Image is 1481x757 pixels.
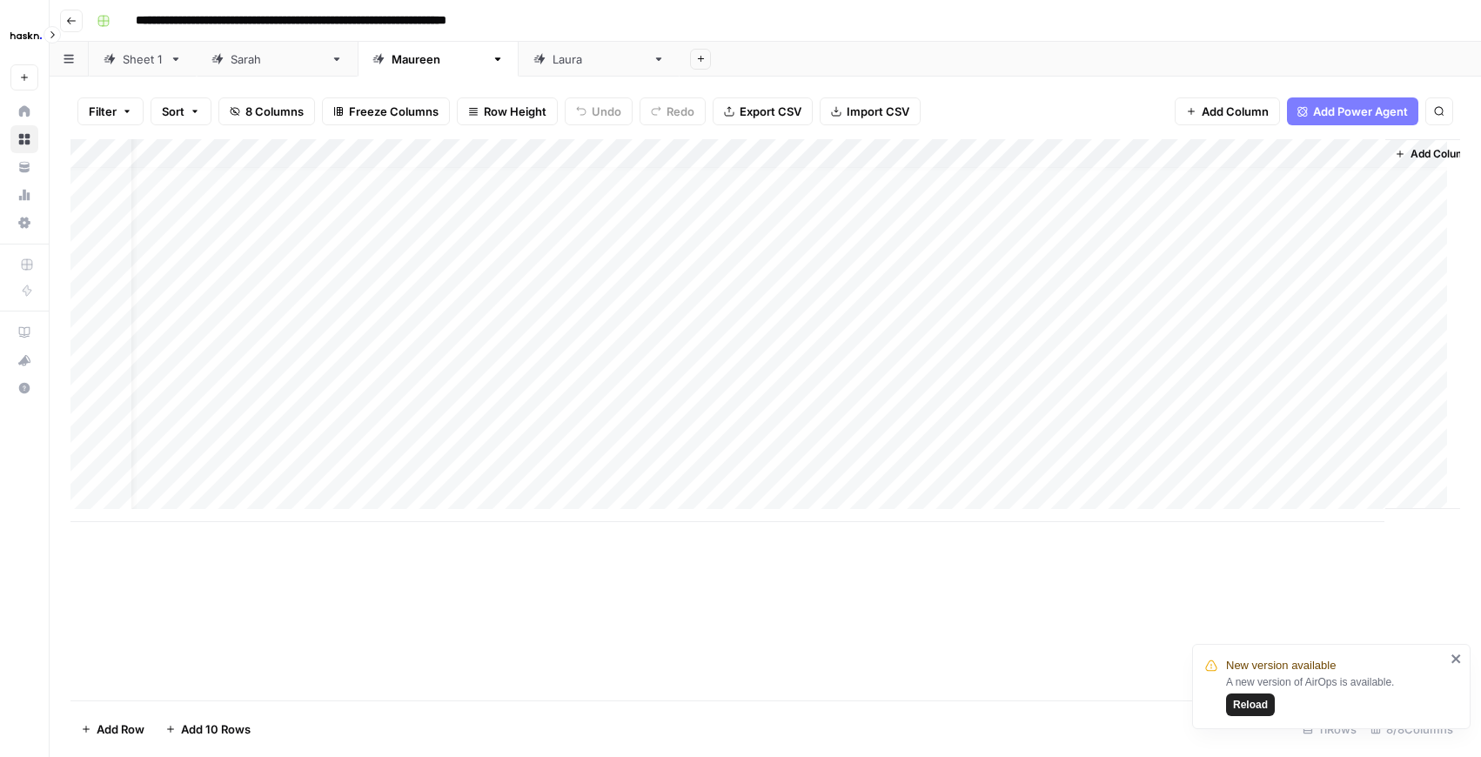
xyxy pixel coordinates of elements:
[1202,103,1269,120] span: Add Column
[392,50,485,68] div: [PERSON_NAME]
[10,20,42,51] img: Haskn Logo
[77,97,144,125] button: Filter
[231,50,324,68] div: [PERSON_NAME]
[70,715,155,743] button: Add Row
[457,97,558,125] button: Row Height
[10,181,38,209] a: Usage
[10,346,38,374] button: What's new?
[847,103,909,120] span: Import CSV
[10,209,38,237] a: Settings
[1226,657,1336,674] span: New version available
[1364,715,1460,743] div: 8/8 Columns
[89,42,197,77] a: Sheet 1
[10,318,38,346] a: AirOps Academy
[592,103,621,120] span: Undo
[10,97,38,125] a: Home
[322,97,450,125] button: Freeze Columns
[151,97,211,125] button: Sort
[155,715,261,743] button: Add 10 Rows
[245,103,304,120] span: 8 Columns
[10,14,38,57] button: Workspace: Haskn
[10,153,38,181] a: Your Data
[740,103,801,120] span: Export CSV
[640,97,706,125] button: Redo
[1226,693,1275,716] button: Reload
[97,720,144,738] span: Add Row
[162,103,184,120] span: Sort
[11,347,37,373] div: What's new?
[197,42,358,77] a: [PERSON_NAME]
[181,720,251,738] span: Add 10 Rows
[218,97,315,125] button: 8 Columns
[89,103,117,120] span: Filter
[553,50,646,68] div: [PERSON_NAME]
[10,125,38,153] a: Browse
[484,103,546,120] span: Row Height
[667,103,694,120] span: Redo
[1451,652,1463,666] button: close
[713,97,813,125] button: Export CSV
[519,42,680,77] a: [PERSON_NAME]
[123,50,163,68] div: Sheet 1
[565,97,633,125] button: Undo
[10,374,38,402] button: Help + Support
[1175,97,1280,125] button: Add Column
[1388,143,1478,165] button: Add Column
[1411,146,1471,162] span: Add Column
[1226,674,1445,716] div: A new version of AirOps is available.
[1233,697,1268,713] span: Reload
[349,103,439,120] span: Freeze Columns
[1296,715,1364,743] div: 11 Rows
[1313,103,1408,120] span: Add Power Agent
[1287,97,1418,125] button: Add Power Agent
[820,97,921,125] button: Import CSV
[358,42,519,77] a: [PERSON_NAME]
